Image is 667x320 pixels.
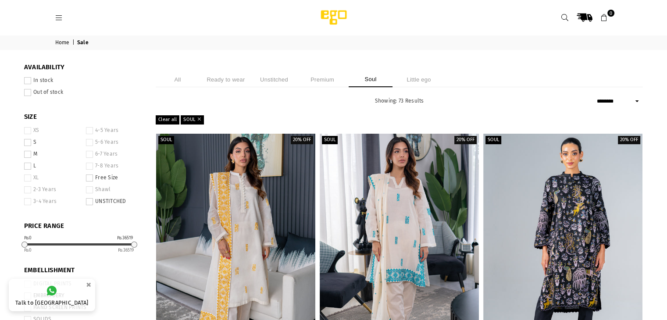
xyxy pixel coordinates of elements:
[596,10,612,25] a: 0
[375,98,424,104] span: Showing: 73 Results
[397,72,441,87] li: Little ego
[86,174,143,181] label: Free Size
[204,72,248,87] li: Ready to wear
[24,77,143,84] label: In stock
[55,39,71,46] a: Home
[24,163,81,170] label: L
[51,14,67,21] a: Menu
[300,72,344,87] li: Premium
[86,151,143,158] label: 6-7 Years
[86,198,143,205] label: UNSTITCHED
[86,139,143,146] label: 5-6 Years
[156,72,200,87] li: All
[607,10,614,17] span: 0
[24,151,81,158] label: M
[83,277,94,292] button: ×
[454,136,477,144] label: 20% off
[24,174,81,181] label: XL
[24,63,143,72] span: Availability
[24,186,81,193] label: 2-3 Years
[24,248,32,253] ins: 0
[24,236,32,240] div: ₨0
[24,266,143,275] span: EMBELLISHMENT
[72,39,76,46] span: |
[296,9,371,26] img: Ego
[117,236,133,240] div: ₨36519
[291,136,313,144] label: 20% off
[156,115,179,124] a: Clear all
[349,72,392,87] li: Soul
[618,136,640,144] label: 20% off
[322,136,338,144] label: SOUL
[118,248,134,253] ins: 36519
[24,89,143,96] label: Out of stock
[9,279,95,311] a: Talk to [GEOGRAPHIC_DATA]
[86,186,143,193] label: Shawl
[86,127,143,134] label: 4-5 Years
[49,36,619,50] nav: breadcrumbs
[181,115,203,124] a: SOUL
[24,198,81,205] label: 3-4 Years
[158,136,174,144] label: SOUL
[24,222,143,231] span: PRICE RANGE
[24,113,143,121] span: SIZE
[485,136,501,144] label: SOUL
[252,72,296,87] li: Unstitched
[24,139,81,146] label: S
[77,39,90,46] span: Sale
[86,163,143,170] label: 7-8 Years
[557,10,573,25] a: Search
[24,127,81,134] label: XS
